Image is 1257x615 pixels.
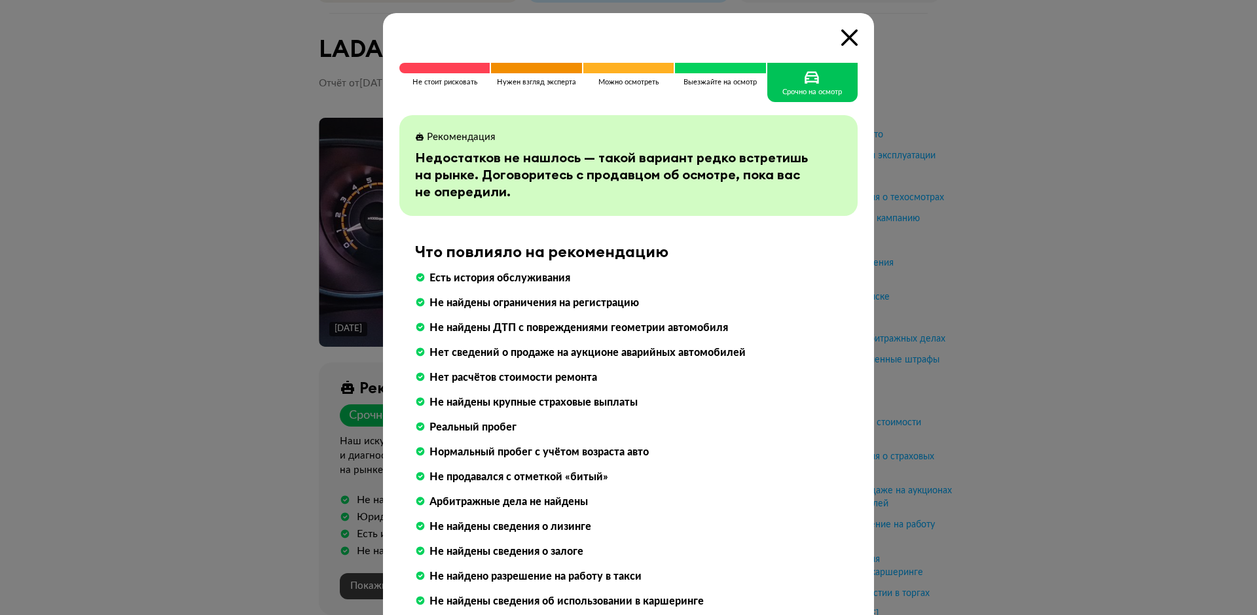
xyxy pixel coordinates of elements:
div: Не найдены сведения об использовании в каршеринге [429,594,704,608]
div: Нет расчётов стоимости ремонта [429,370,597,385]
div: Арбитражные дела не найдены [429,495,588,509]
div: Не найдены ДТП с повреждениями геометрии автомобиля [429,321,728,335]
div: Не стоит рисковать [399,79,490,86]
div: Рекомендация [427,131,496,144]
div: Не продавался с отметкой «битый» [429,470,608,484]
div: Не найдены сведения о залоге [429,544,583,559]
div: Недостатков не нашлось — такой вариант редко встретишь на рынке. Договоритесь с продавцом об осмо... [415,149,842,200]
div: Нет сведений о продаже на аукционе аварийных автомобилей [429,345,746,360]
div: Срочно на осмотр [782,88,842,96]
div: Нужен взгляд эксперта [491,79,581,86]
div: Не найдены ограничения на регистрацию [429,296,639,310]
div: Реальный пробег [429,420,517,434]
div: Не найдены сведения о лизинге [429,519,591,534]
div: Не найдены крупные страховые выплаты [429,395,638,410]
div: Нормальный пробег с учётом возраста авто [429,445,649,459]
div: Можно осмотреть [583,79,674,86]
div: Что повлияло на рекомендацию [415,242,842,260]
div: Выезжайте на осмотр [675,79,765,86]
div: Не найдено разрешение на работу в такси [429,569,642,584]
div: Есть история обслуживания [429,271,570,285]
